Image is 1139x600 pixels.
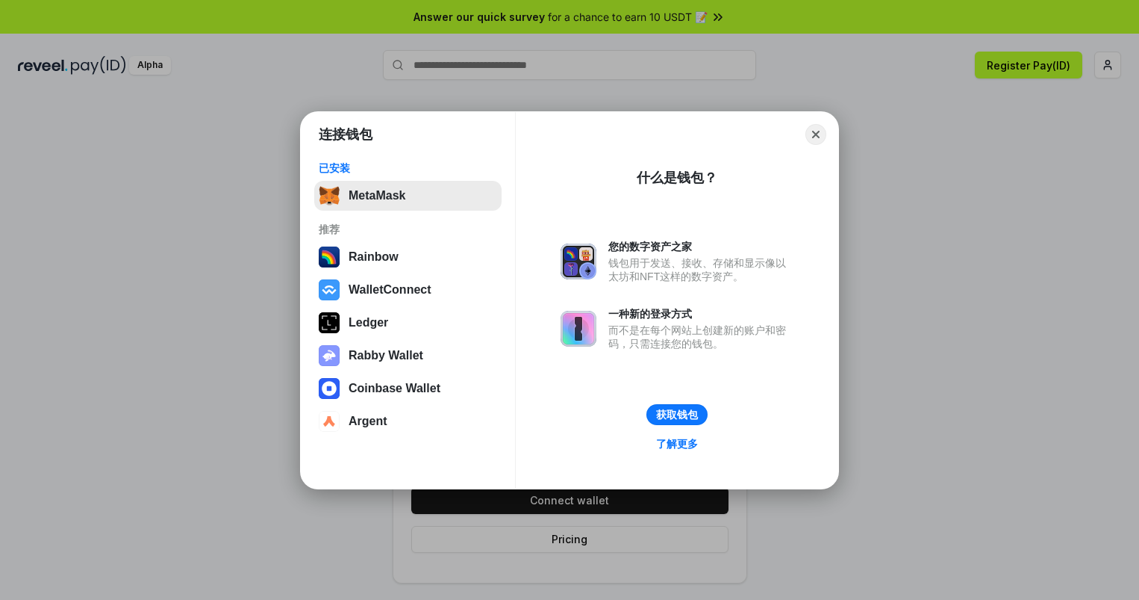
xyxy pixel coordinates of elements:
div: MetaMask [349,189,405,202]
img: svg+xml,%3Csvg%20xmlns%3D%22http%3A%2F%2Fwww.w3.org%2F2000%2Fsvg%22%20fill%3D%22none%22%20viewBox... [561,311,596,347]
button: Close [805,124,826,145]
div: 钱包用于发送、接收、存储和显示像以太坊和NFT这样的数字资产。 [608,256,793,283]
div: 什么是钱包？ [637,169,717,187]
button: Argent [314,406,502,436]
button: Rainbow [314,242,502,272]
img: svg+xml,%3Csvg%20xmlns%3D%22http%3A%2F%2Fwww.w3.org%2F2000%2Fsvg%22%20width%3D%2228%22%20height%3... [319,312,340,333]
div: 您的数字资产之家 [608,240,793,253]
button: Ledger [314,308,502,338]
button: Coinbase Wallet [314,374,502,403]
img: svg+xml,%3Csvg%20width%3D%2228%22%20height%3D%2228%22%20viewBox%3D%220%200%2028%2028%22%20fill%3D... [319,279,340,300]
div: 而不是在每个网站上创建新的账户和密码，只需连接您的钱包。 [608,324,793,350]
div: Rabby Wallet [349,349,423,362]
h1: 连接钱包 [319,126,372,143]
div: Ledger [349,316,388,330]
div: 已安装 [319,161,497,175]
img: svg+xml,%3Csvg%20width%3D%2228%22%20height%3D%2228%22%20viewBox%3D%220%200%2028%2028%22%20fill%3D... [319,378,340,399]
div: Rainbow [349,250,399,264]
img: svg+xml,%3Csvg%20xmlns%3D%22http%3A%2F%2Fwww.w3.org%2F2000%2Fsvg%22%20fill%3D%22none%22%20viewBox... [561,244,596,279]
img: svg+xml,%3Csvg%20width%3D%2228%22%20height%3D%2228%22%20viewBox%3D%220%200%2028%2028%22%20fill%3D... [319,411,340,432]
div: WalletConnect [349,283,431,297]
div: 一种新的登录方式 [608,307,793,321]
a: 了解更多 [647,434,707,454]
img: svg+xml,%3Csvg%20xmlns%3D%22http%3A%2F%2Fwww.w3.org%2F2000%2Fsvg%22%20fill%3D%22none%22%20viewBox... [319,345,340,366]
div: Argent [349,415,387,428]
button: Rabby Wallet [314,341,502,371]
button: WalletConnect [314,275,502,305]
div: 推荐 [319,223,497,236]
div: 了解更多 [656,437,698,451]
button: 获取钱包 [646,404,708,425]
button: MetaMask [314,181,502,211]
div: 获取钱包 [656,408,698,421]
div: Coinbase Wallet [349,382,440,395]
img: svg+xml,%3Csvg%20fill%3D%22none%22%20height%3D%2233%22%20viewBox%3D%220%200%2035%2033%22%20width%... [319,185,340,206]
img: svg+xml,%3Csvg%20width%3D%22120%22%20height%3D%22120%22%20viewBox%3D%220%200%20120%20120%22%20fil... [319,247,340,267]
